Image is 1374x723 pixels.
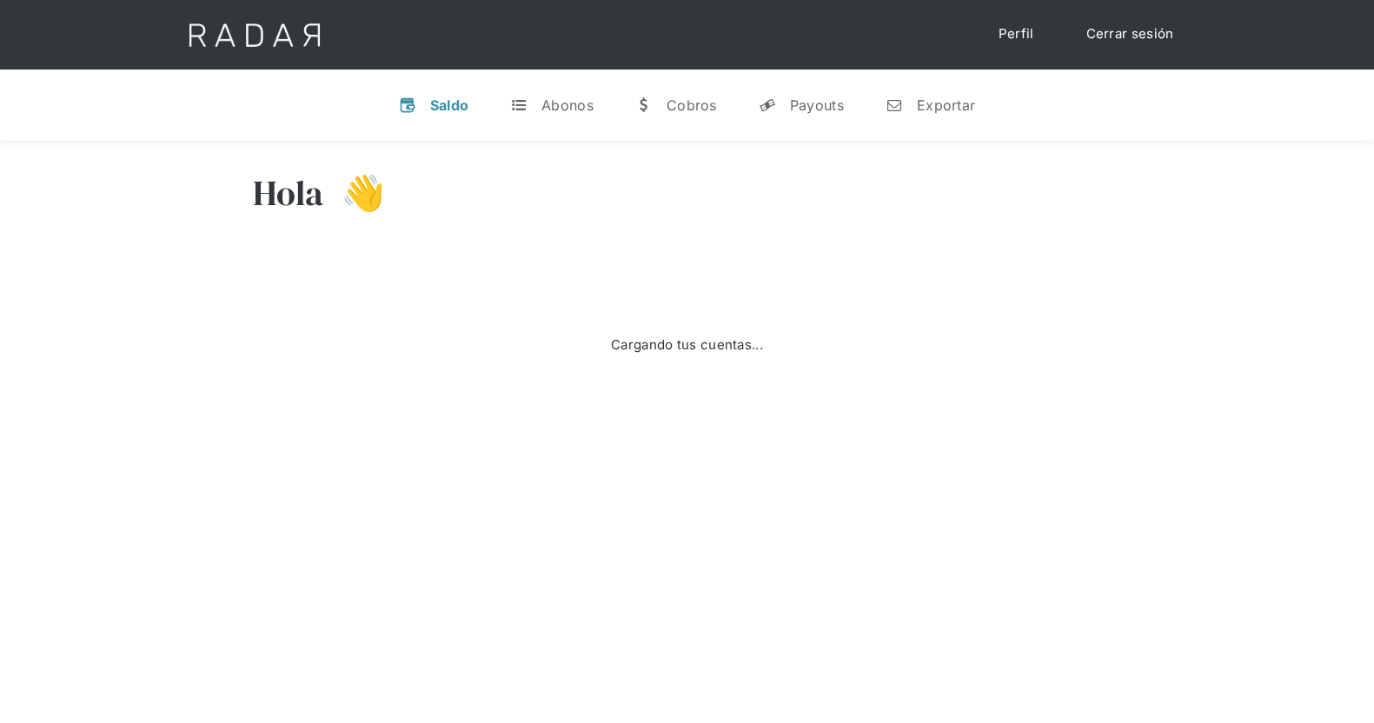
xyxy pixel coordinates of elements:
div: w [635,96,653,114]
div: Cargando tus cuentas... [611,335,763,355]
div: Abonos [541,96,594,114]
div: n [886,96,903,114]
div: y [759,96,776,114]
div: Exportar [917,96,975,114]
div: t [510,96,528,114]
div: Saldo [430,96,469,114]
div: Cobros [667,96,717,114]
div: v [399,96,416,114]
a: Perfil [981,17,1052,51]
div: Payouts [790,96,844,114]
a: Cerrar sesión [1069,17,1191,51]
h3: 👋 [324,171,385,215]
h3: Hola [253,171,324,215]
